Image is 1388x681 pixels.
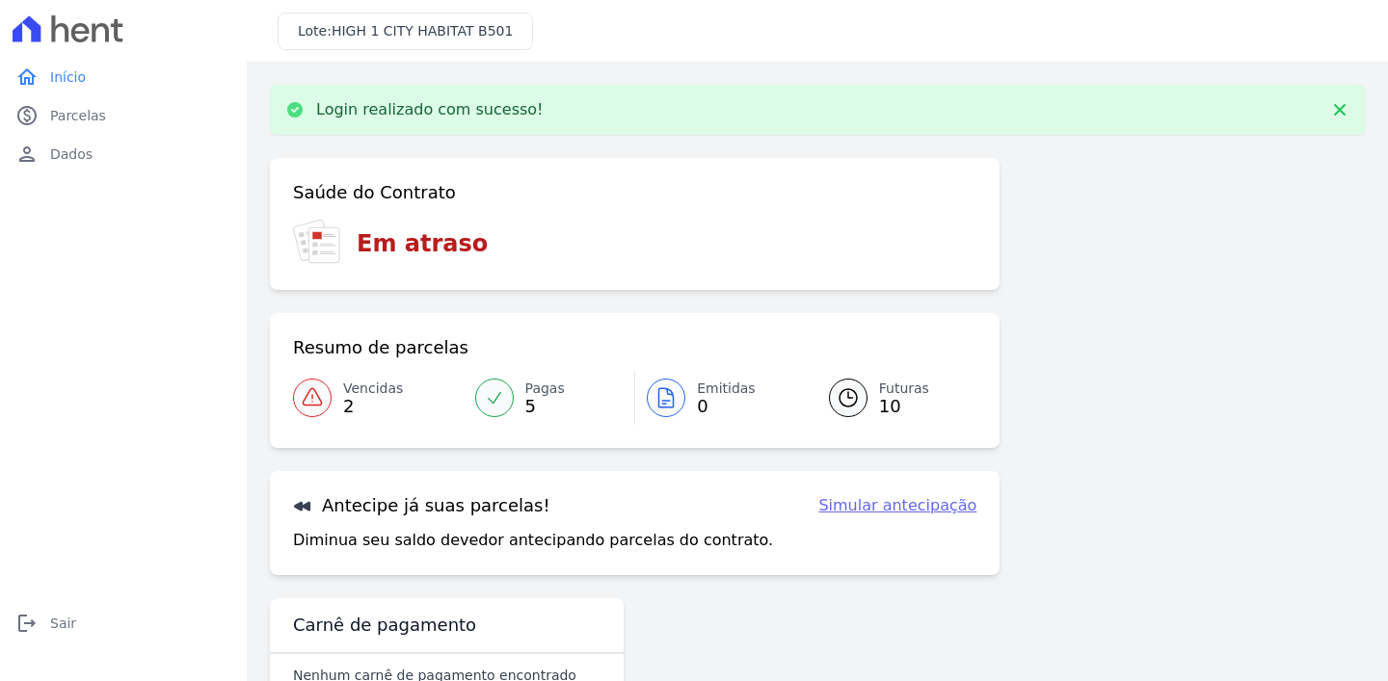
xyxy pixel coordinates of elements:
[525,379,565,399] span: Pagas
[293,614,476,637] h3: Carnê de pagamento
[818,494,976,517] a: Simular antecipação
[332,23,513,39] span: HIGH 1 CITY HABITAT B501
[464,371,635,425] a: Pagas 5
[8,135,239,173] a: personDados
[8,604,239,642] a: logoutSair
[50,67,86,87] span: Início
[525,399,565,414] span: 5
[50,144,93,164] span: Dados
[298,21,513,41] h3: Lote:
[879,379,929,399] span: Futuras
[357,226,488,261] h3: Em atraso
[293,529,773,552] p: Diminua seu saldo devedor antecipando parcelas do contrato.
[343,399,403,414] span: 2
[879,399,929,414] span: 10
[635,371,806,425] a: Emitidas 0
[50,614,76,633] span: Sair
[343,379,403,399] span: Vencidas
[293,371,464,425] a: Vencidas 2
[15,104,39,127] i: paid
[293,494,550,517] h3: Antecipe já suas parcelas!
[697,379,756,399] span: Emitidas
[8,58,239,96] a: homeInício
[316,100,544,119] p: Login realizado com sucesso!
[15,143,39,166] i: person
[697,399,756,414] span: 0
[293,336,468,359] h3: Resumo de parcelas
[50,106,106,125] span: Parcelas
[15,65,39,89] i: home
[293,181,456,204] h3: Saúde do Contrato
[806,371,977,425] a: Futuras 10
[8,96,239,135] a: paidParcelas
[15,612,39,635] i: logout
